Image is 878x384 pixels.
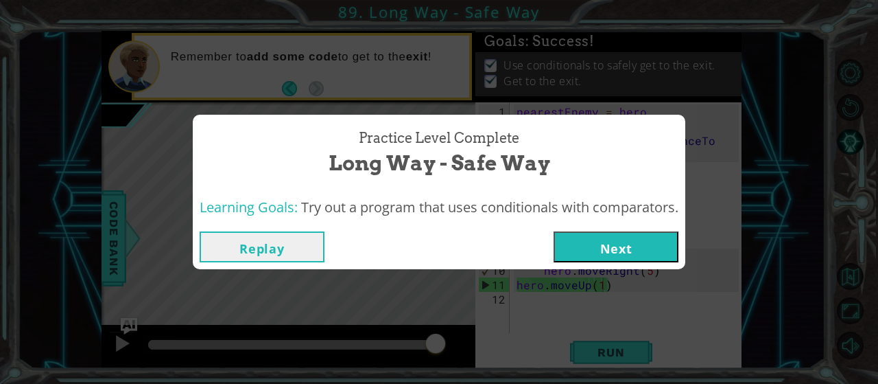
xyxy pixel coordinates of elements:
[200,231,324,262] button: Replay
[200,198,298,216] span: Learning Goals:
[554,231,678,262] button: Next
[359,128,519,148] span: Practice Level Complete
[301,198,678,216] span: Try out a program that uses conditionals with comparators.
[329,148,550,178] span: Long Way - Safe Way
